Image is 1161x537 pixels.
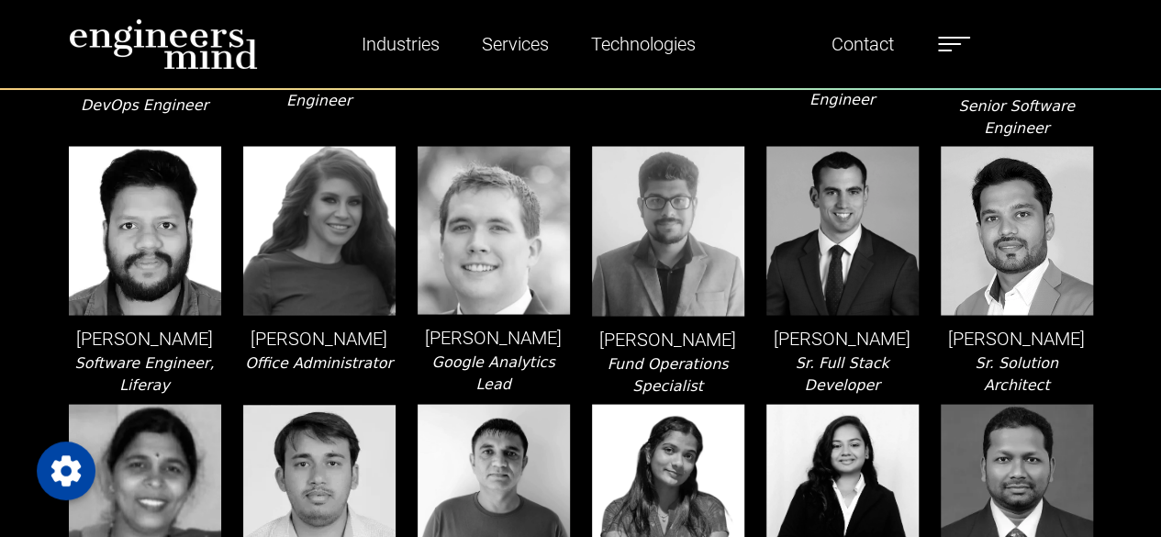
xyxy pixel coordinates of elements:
[75,353,215,393] i: Software Engineer, Liferay
[795,353,888,393] i: Sr. Full Stack Developer
[766,324,919,352] p: [PERSON_NAME]
[608,354,729,394] i: Fund Operations Specialist
[766,146,919,315] img: leader-img
[431,352,554,392] i: Google Analytics Lead
[941,324,1093,352] p: [PERSON_NAME]
[354,23,447,65] a: Industries
[69,324,221,352] p: [PERSON_NAME]
[592,146,744,316] img: leader-img
[249,69,388,108] i: Associate Software Engineer
[584,23,703,65] a: Technologies
[592,325,744,352] p: [PERSON_NAME]
[243,146,396,315] img: leader-img
[69,146,221,315] img: leader-img
[243,324,396,352] p: [PERSON_NAME]
[824,23,901,65] a: Contact
[418,323,570,351] p: [PERSON_NAME]
[941,146,1093,315] img: leader-img
[245,353,393,371] i: Office Administrator
[69,18,258,70] img: logo
[418,146,570,314] img: leader-img
[958,96,1075,136] i: Senior Software Engineer
[975,353,1058,393] i: Sr. Solution Architect
[81,95,208,113] i: DevOps Engineer
[474,23,556,65] a: Services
